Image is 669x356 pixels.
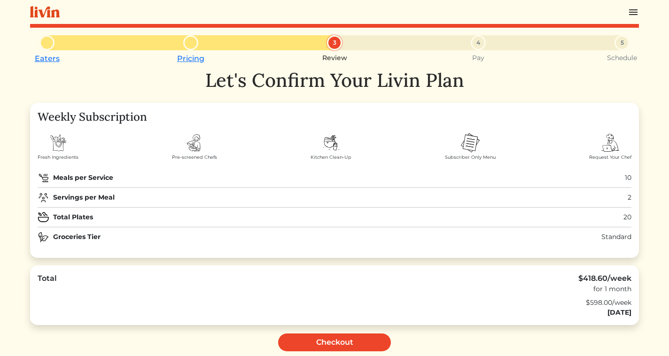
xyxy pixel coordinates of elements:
[38,110,631,124] h4: Weekly Subscription
[621,39,624,47] span: 5
[53,193,115,202] strong: Servings per Meal
[607,308,631,317] strong: [DATE]
[38,192,49,203] img: users-group-f3c9345611b1a2b1092ab9a4f439ac097d827a523e23c74d1db29542e094688d.svg
[578,284,631,294] div: for 1 month
[476,39,480,47] span: 4
[38,231,49,243] img: natural-food-24e544fcef0d753ee7478663568a396ddfcde3812772f870894636ce272f7b23.svg
[30,69,639,92] h1: Let's Confirm Your Livin Plan
[472,54,484,62] small: Pay
[601,232,631,242] div: Standard
[459,132,482,154] img: menu-2f35c4f96a4585effa3d08e608743c4cf839ddca9e71355e0d64a4205c697bf4.svg
[183,132,206,154] img: chef-badb71c08a8f5ffc52cdcf2d2ad30fe731140de9f2fb1f8ce126cf7b01e74f51.svg
[322,54,347,62] small: Review
[38,273,57,294] div: Total
[177,54,204,63] a: Pricing
[38,172,49,184] img: pan-03-22b2d27afe76b5b8ac93af3fa79042a073eb7c635289ef4c7fe901eadbf07da4.svg
[628,7,639,18] img: menu_hamburger-cb6d353cf0ecd9f46ceae1c99ecbeb4a00e71ca567a856bd81f57e9d8c17bb26.svg
[38,154,78,161] span: Fresh Ingredients
[47,132,70,154] img: shopping-bag-3fe9fdf43c70cd0f07ddb1d918fa50fd9965662e60047f57cd2cdb62210a911f.svg
[623,212,631,222] div: 20
[53,212,93,222] strong: Total Plates
[278,333,391,351] a: Checkout
[578,273,631,284] div: $418.60/week
[30,6,60,18] img: livin-logo-a0d97d1a881af30f6274990eb6222085a2533c92bbd1e4f22c21b4f0d0e3210c.svg
[172,154,217,161] span: Pre-screened Chefs
[333,39,336,47] span: 3
[35,54,60,63] a: Eaters
[38,298,631,308] div: $598.00/week
[53,173,113,183] strong: Meals per Service
[599,132,622,154] img: order-chef-services-326f08f44a6aa5e3920b69c4f720486849f38608855716721851c101076d58f1.svg
[445,154,496,161] span: Subscriber Only Menu
[320,132,342,154] img: dishes-d6934137296c20fa1fbd2b863cbcc29b0ee9867785c1462d0468fec09d0b8e2d.svg
[628,193,631,202] div: 2
[625,173,631,183] div: 10
[38,211,49,223] img: plate_medium_icon-e045dfd5cac101296ac37c6c512ae1b2bf7298469c6406fb320d813940e28050.svg
[53,232,101,242] strong: Groceries Tier
[311,154,351,161] span: Kitchen Clean-Up
[607,54,637,62] small: Schedule
[589,154,631,161] span: Request Your Chef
